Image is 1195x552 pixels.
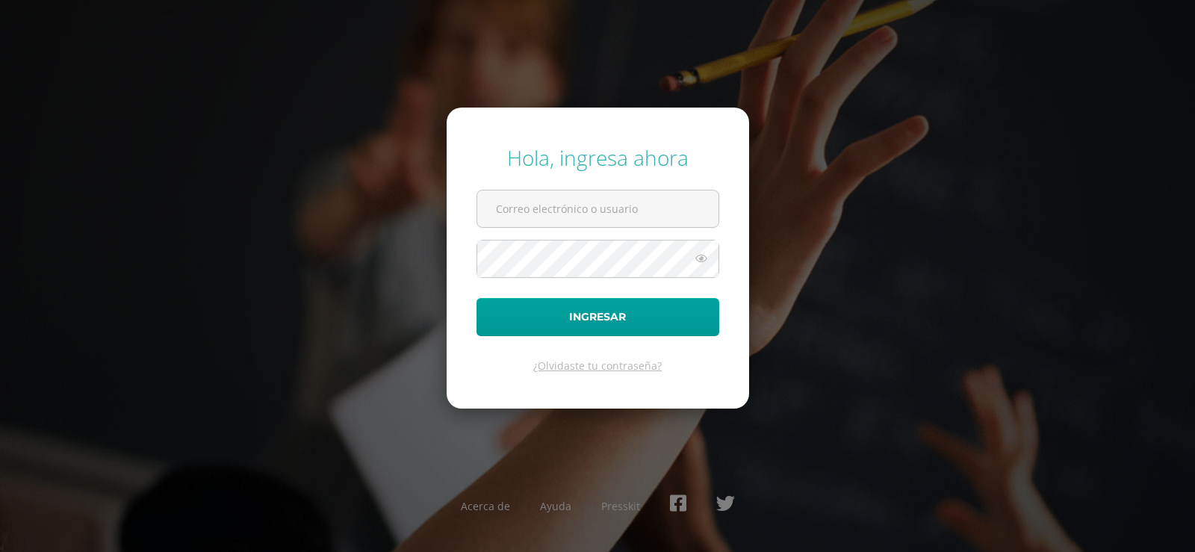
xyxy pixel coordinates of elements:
input: Correo electrónico o usuario [477,190,718,227]
div: Hola, ingresa ahora [477,143,719,172]
a: Acerca de [461,499,510,513]
a: Ayuda [540,499,571,513]
a: Presskit [601,499,640,513]
button: Ingresar [477,298,719,336]
a: ¿Olvidaste tu contraseña? [533,359,662,373]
